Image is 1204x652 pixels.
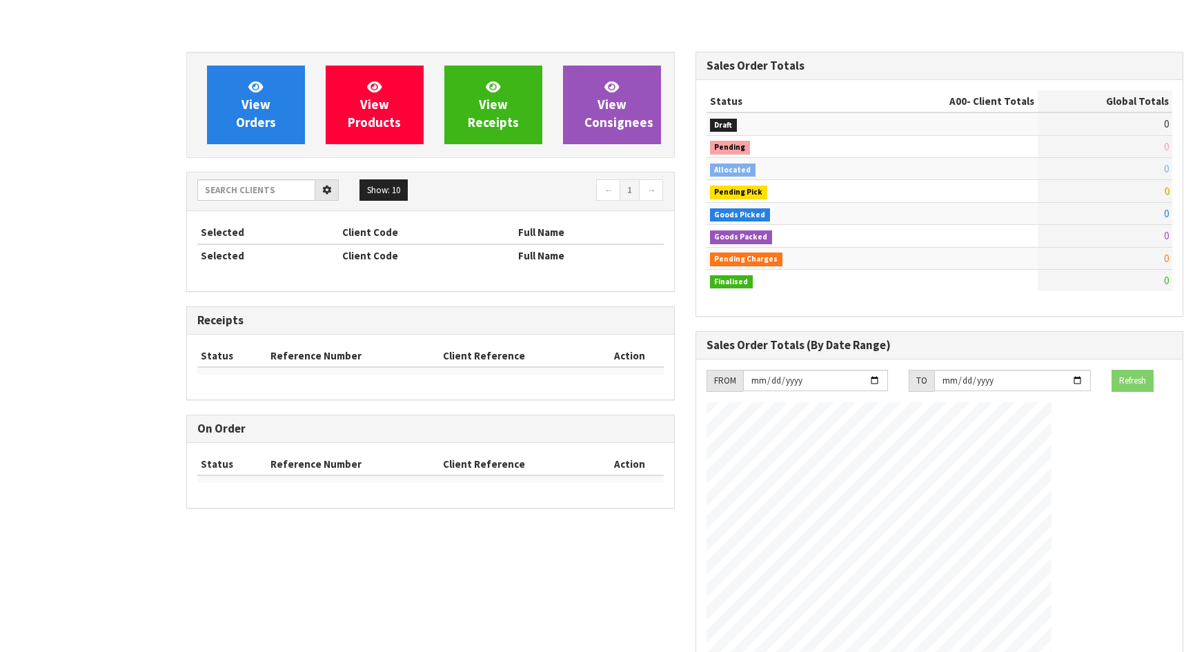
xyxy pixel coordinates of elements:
[1038,90,1172,112] th: Global Totals
[707,59,1173,72] h3: Sales Order Totals
[707,339,1173,352] h3: Sales Order Totals (By Date Range)
[596,345,663,367] th: Action
[440,345,597,367] th: Client Reference
[440,453,597,475] th: Client Reference
[197,345,267,367] th: Status
[468,79,519,130] span: View Receipts
[444,66,542,144] a: ViewReceipts
[1164,207,1169,220] span: 0
[1164,162,1169,175] span: 0
[710,141,751,155] span: Pending
[339,244,515,266] th: Client Code
[441,179,664,204] nav: Page navigation
[1164,252,1169,265] span: 0
[949,95,967,108] span: A00
[197,422,664,435] h3: On Order
[1164,274,1169,287] span: 0
[1164,140,1169,153] span: 0
[197,453,267,475] th: Status
[584,79,653,130] span: View Consignees
[710,164,756,177] span: Allocated
[1164,229,1169,242] span: 0
[197,244,339,266] th: Selected
[267,345,440,367] th: Reference Number
[710,208,771,222] span: Goods Picked
[339,221,515,244] th: Client Code
[707,90,860,112] th: Status
[639,179,663,201] a: →
[326,66,424,144] a: ViewProducts
[596,179,620,201] a: ←
[563,66,661,144] a: ViewConsignees
[197,179,315,201] input: Search clients
[359,179,408,201] button: Show: 10
[197,314,664,327] h3: Receipts
[236,79,276,130] span: View Orders
[515,244,664,266] th: Full Name
[348,79,401,130] span: View Products
[515,221,664,244] th: Full Name
[707,370,743,392] div: FROM
[596,453,663,475] th: Action
[860,90,1038,112] th: - Client Totals
[909,370,934,392] div: TO
[620,179,640,201] a: 1
[710,275,753,289] span: Finalised
[1164,184,1169,197] span: 0
[1112,370,1154,392] button: Refresh
[710,230,773,244] span: Goods Packed
[197,221,339,244] th: Selected
[710,253,783,266] span: Pending Charges
[710,119,738,132] span: Draft
[1164,117,1169,130] span: 0
[710,186,768,199] span: Pending Pick
[267,453,440,475] th: Reference Number
[207,66,305,144] a: ViewOrders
